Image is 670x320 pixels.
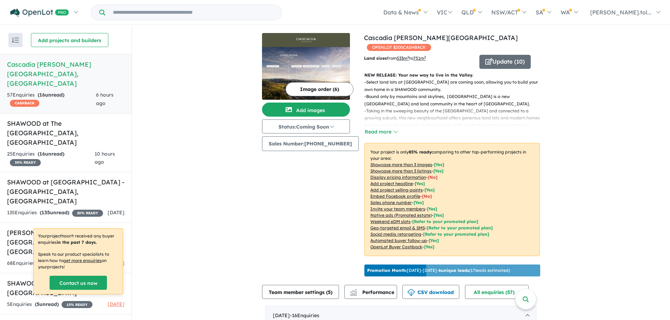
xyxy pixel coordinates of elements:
[412,219,478,224] span: [Refer to your promoted plan]
[12,38,19,43] img: sort.svg
[351,289,394,295] span: Performance
[10,100,39,107] span: CASHBACK
[370,168,432,174] u: Showcase more than 3 listings
[38,251,119,270] p: Speak to our product specialists to learn how to on your projects !
[286,82,353,96] button: Image order (6)
[37,301,39,307] span: 5
[367,44,431,51] span: OPENLOT $ 200 CASHBACK
[465,285,529,299] button: All enquiries (57)
[439,268,469,273] b: 6 unique leads
[364,143,540,256] p: Your project is only comparing to other top-performing projects in your area: - - - - - - - - - -...
[370,219,410,224] u: Weekend eDM slots
[370,206,425,211] u: Invite your team members
[38,92,64,98] strong: ( unread)
[425,187,435,192] span: [ Yes ]
[31,33,108,47] button: Add projects and builders
[370,175,426,180] u: Display pricing information
[290,312,319,319] span: - 16 Enquir ies
[344,285,397,299] button: Performance
[328,289,331,295] span: 5
[35,301,59,307] strong: ( unread)
[38,233,119,246] p: Your project hasn't received any buyer enquiries
[590,9,651,16] span: [PERSON_NAME].tol...
[7,150,95,167] div: 25 Enquir ies
[7,91,96,108] div: 57 Enquir ies
[262,47,350,100] img: Cascadia Calderwood - Calderwood
[42,209,50,216] span: 135
[433,168,444,174] span: [ Yes ]
[262,136,359,151] button: Sales Number:[PHONE_NUMBER]
[364,128,397,136] button: Read more
[367,268,407,273] b: Promotion Month:
[10,159,41,166] span: 35 % READY
[370,238,427,243] u: Automated buyer follow-up
[370,225,425,230] u: Geo-targeted email & SMS
[96,92,114,106] span: 6 hours ago
[370,200,412,205] u: Sales phone number
[262,285,339,299] button: Team member settings (5)
[10,8,69,17] img: Openlot PRO Logo White
[364,93,545,107] p: - Bound only by mountains and skylines, [GEOGRAPHIC_DATA] is a new [GEOGRAPHIC_DATA] and land com...
[364,72,540,79] p: NEW RELEASE: Your new way to live in the Valley.
[350,291,357,296] img: bar-chart.svg
[423,231,489,237] span: [Refer to your promoted plan]
[7,177,125,206] h5: SHAWOOD at [GEOGRAPHIC_DATA] - [GEOGRAPHIC_DATA] , [GEOGRAPHIC_DATA]
[424,55,426,59] sup: 2
[367,267,510,274] p: [DATE] - [DATE] - ( 17 leads estimated)
[413,55,426,61] u: 751 m
[364,55,387,61] b: Land sizes
[370,213,432,218] u: Native ads (Promoted estate)
[428,175,438,180] span: [ No ]
[262,103,350,117] button: Add images
[39,151,45,157] span: 16
[50,276,107,290] a: Contact us now
[39,92,45,98] span: 16
[63,258,102,263] u: get more enquiries
[57,240,97,245] b: in the past 7 days.
[409,149,432,155] b: 85 % ready
[7,209,103,217] div: 135 Enquir ies
[397,55,409,61] u: 533 m
[265,36,347,44] img: Cascadia Calderwood - Calderwood Logo
[40,209,69,216] strong: ( unread)
[370,162,432,167] u: Showcase more than 3 images
[108,209,125,216] span: [DATE]
[370,181,413,186] u: Add project headline
[262,33,350,100] a: Cascadia Calderwood - Calderwood LogoCascadia Calderwood - Calderwood
[364,55,474,62] p: from
[364,79,545,93] p: - Select land lots at [GEOGRAPHIC_DATA] are coming soon, allowing you to build your own home in a...
[7,60,125,88] h5: Cascadia [PERSON_NAME][GEOGRAPHIC_DATA] , [GEOGRAPHIC_DATA]
[414,200,424,205] span: [ Yes ]
[427,225,493,230] span: [Refer to your promoted plan]
[350,289,357,293] img: line-chart.svg
[7,228,125,256] h5: [PERSON_NAME] Estates - [GEOGRAPHIC_DATA] , [GEOGRAPHIC_DATA]
[407,55,409,59] sup: 2
[429,238,439,243] span: [Yes]
[415,181,425,186] span: [ Yes ]
[427,206,437,211] span: [ Yes ]
[72,210,103,217] span: 20 % READY
[7,300,92,309] div: 5 Enquir ies
[107,5,280,20] input: Try estate name, suburb, builder or developer
[364,34,518,42] a: Cascadia [PERSON_NAME][GEOGRAPHIC_DATA]
[262,119,350,133] button: Status:Coming Soon
[422,194,432,199] span: [ No ]
[434,162,444,167] span: [ Yes ]
[7,119,125,147] h5: SHAWOOD at The [GEOGRAPHIC_DATA] , [GEOGRAPHIC_DATA]
[424,244,434,249] span: [Yes]
[370,194,420,199] u: Embed Facebook profile
[370,244,422,249] u: OpenLot Buyer Cashback
[370,231,421,237] u: Social media retargeting
[364,107,545,143] p: - Taking in the sweeping beauty of the [GEOGRAPHIC_DATA] and connected to a growing suburb, this ...
[479,55,531,69] button: Update (10)
[402,285,459,299] button: CSV download
[7,259,98,268] div: 68 Enquir ies
[370,187,423,192] u: Add project selling-points
[434,213,444,218] span: [Yes]
[95,151,115,165] span: 10 hours ago
[7,279,125,298] h5: SHAWOOD at [GEOGRAPHIC_DATA] , [GEOGRAPHIC_DATA]
[408,289,415,296] img: download icon
[409,55,426,61] span: to
[62,301,92,308] span: 15 % READY
[38,151,64,157] strong: ( unread)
